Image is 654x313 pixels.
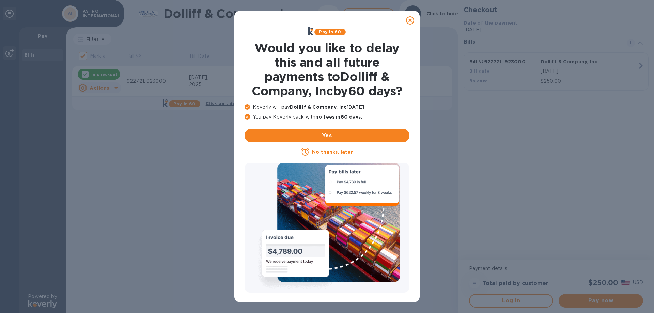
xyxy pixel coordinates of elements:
p: Koverly will pay [245,104,409,111]
span: Yes [250,131,404,140]
b: no fees in 60 days . [315,114,362,120]
p: You pay Koverly back with [245,113,409,121]
b: Dolliff & Company, Inc [DATE] [290,104,364,110]
u: No thanks, later [312,149,353,155]
h1: Would you like to delay this and all future payments to Dolliff & Company, Inc by 60 days ? [245,41,409,98]
b: Pay in 60 [319,29,341,34]
button: Yes [245,129,409,142]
